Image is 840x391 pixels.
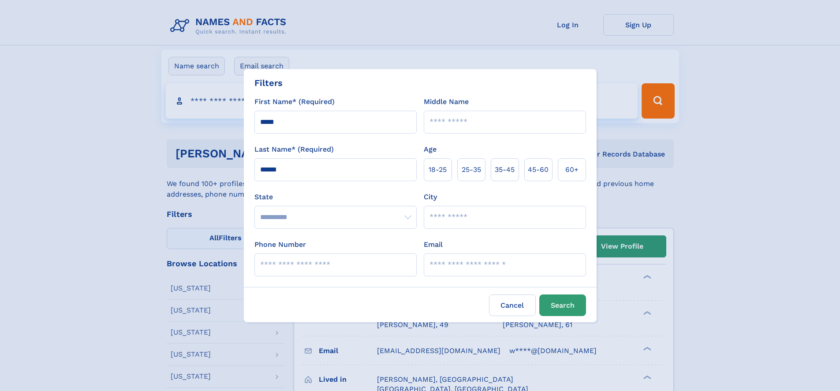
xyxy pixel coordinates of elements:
label: Last Name* (Required) [254,144,334,155]
label: City [424,192,437,202]
button: Search [539,294,586,316]
span: 45‑60 [528,164,549,175]
label: First Name* (Required) [254,97,335,107]
label: Email [424,239,443,250]
span: 35‑45 [495,164,515,175]
label: Cancel [489,294,536,316]
label: State [254,192,417,202]
span: 60+ [565,164,579,175]
span: 18‑25 [429,164,447,175]
label: Middle Name [424,97,469,107]
div: Filters [254,76,283,89]
label: Phone Number [254,239,306,250]
label: Age [424,144,437,155]
span: 25‑35 [462,164,481,175]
